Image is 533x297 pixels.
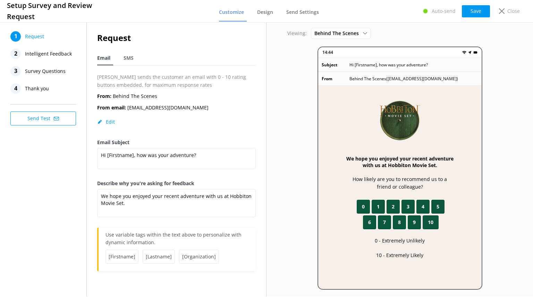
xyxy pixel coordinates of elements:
img: battery.png [473,50,477,55]
h3: We hope you enjoyed your recent adventure with us at Hobbiton Movie Set. [346,155,454,168]
img: near-me.png [468,50,472,55]
span: 9 [413,218,416,226]
p: 10 - Extremely Likely [376,251,423,259]
label: Email Subject [97,139,256,146]
p: Viewing: [287,30,307,37]
span: 7 [383,218,386,226]
p: 0 - Extremely Unlikely [375,237,425,245]
p: Use variable tags within the text above to personalize with dynamic information. [105,231,249,250]
img: 34-1734302942.png [379,100,421,141]
p: From [322,75,349,82]
span: Thank you [25,83,49,94]
span: [Organization] [179,250,219,264]
span: 3 [407,203,409,211]
span: Email [97,55,110,61]
span: 6 [368,218,371,226]
span: SMS [124,55,134,61]
p: How likely are you to recommend us to a friend or colleague? [346,175,454,191]
textarea: Hi [Firstname], how was your adventure? [97,148,256,169]
span: [Lastname] [143,250,175,264]
textarea: We hope you enjoyed your recent adventure with us at Hobbiton Movie Set. [97,189,256,217]
button: Send Test [10,112,76,125]
p: 14:44 [322,49,333,56]
p: [PERSON_NAME] sends the customer an email with 0 - 10 rating buttons embedded, for maximum respon... [97,73,256,89]
button: Edit [97,118,115,125]
span: 0 [362,203,365,211]
h2: Request [97,31,256,44]
span: 5 [437,203,439,211]
span: Behind The Scenes [314,30,363,37]
p: Behind The Scenes ( [EMAIL_ADDRESS][DOMAIN_NAME] ) [349,75,458,82]
span: Design [257,9,273,16]
span: [Firstname] [105,250,138,264]
img: wifi.png [462,50,466,55]
span: Intelligent Feedback [25,49,72,59]
span: 10 [428,218,433,226]
span: Survey Questions [25,66,66,76]
span: Customize [219,9,244,16]
div: 4 [10,83,21,94]
p: Subject [322,61,349,68]
p: Close [507,7,520,15]
b: From: [97,93,111,99]
button: Save [462,5,490,17]
label: Describe why you're asking for feedback [97,180,256,187]
p: [EMAIL_ADDRESS][DOMAIN_NAME] [97,104,209,112]
div: 1 [10,31,21,42]
span: 2 [392,203,395,211]
span: Request [25,31,44,42]
span: Send Settings [286,9,319,16]
span: 8 [398,218,401,226]
div: 3 [10,66,21,76]
div: 2 [10,49,21,59]
p: Hi [Firstname], how was your adventure? [349,61,428,68]
p: Behind The Scenes [97,92,157,100]
span: 4 [422,203,424,211]
p: Auto-send [432,7,456,15]
span: 1 [377,203,380,211]
b: From email: [97,104,126,111]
